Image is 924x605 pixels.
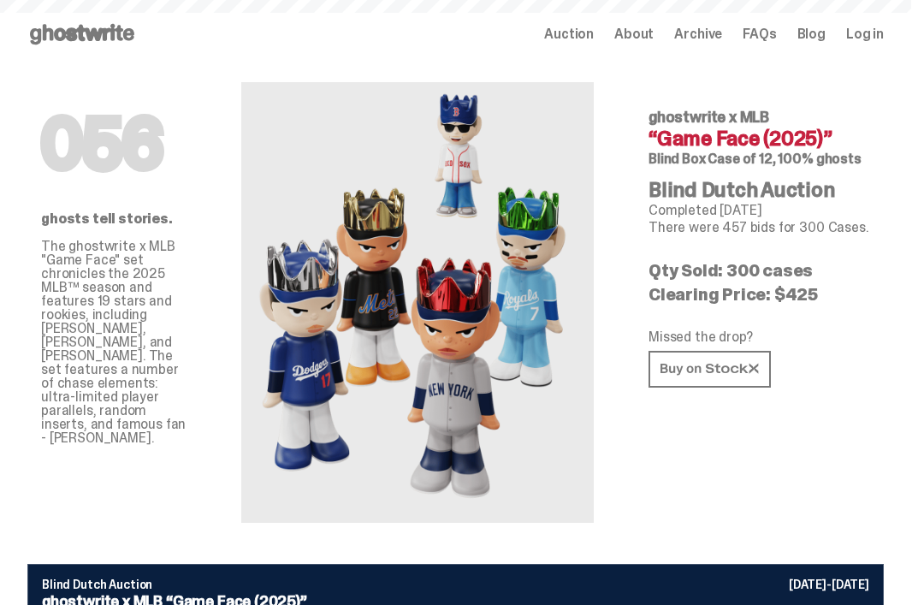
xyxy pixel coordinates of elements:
[41,240,187,445] p: The ghostwrite x MLB "Game Face" set chronicles the 2025 MLB™ season and features 19 stars and ro...
[649,150,706,168] span: Blind Box
[674,27,722,41] a: Archive
[544,27,594,41] a: Auction
[743,27,776,41] a: FAQs
[649,262,870,279] p: Qty Sold: 300 cases
[649,221,870,234] p: There were 457 bids for 300 Cases.
[797,27,826,41] a: Blog
[649,128,870,149] h4: “Game Face (2025)”
[789,578,869,590] p: [DATE]-[DATE]
[708,150,861,168] span: Case of 12, 100% ghosts
[614,27,654,41] a: About
[649,107,769,128] span: ghostwrite x MLB
[241,82,594,523] img: MLB&ldquo;Game Face (2025)&rdquo;
[649,330,870,344] p: Missed the drop?
[41,212,187,226] p: ghosts tell stories.
[846,27,884,41] a: Log in
[649,286,870,303] p: Clearing Price: $425
[649,180,870,200] h4: Blind Dutch Auction
[41,110,187,178] h1: 056
[649,204,870,217] p: Completed [DATE]
[42,578,869,590] p: Blind Dutch Auction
